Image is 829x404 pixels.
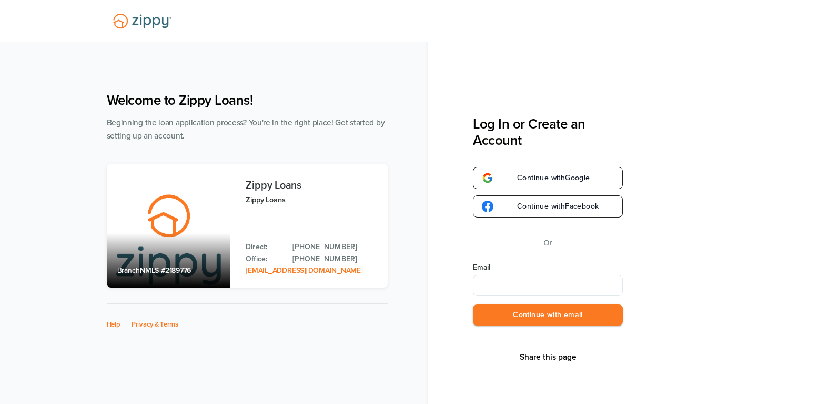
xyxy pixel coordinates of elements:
[246,194,377,206] p: Zippy Loans
[117,266,140,275] span: Branch
[473,116,623,149] h3: Log In or Create an Account
[292,253,377,265] a: Office Phone: 512-975-2947
[107,118,385,141] span: Beginning the loan application process? You're in the right place! Get started by setting up an a...
[473,167,623,189] a: google-logoContinue withGoogle
[246,180,377,191] h3: Zippy Loans
[140,266,191,275] span: NMLS #2189776
[507,174,590,182] span: Continue with Google
[473,275,623,296] input: Email Address
[107,92,388,109] h1: Welcome to Zippy Loans!
[246,266,362,275] a: Email Address: zippyguide@zippymh.com
[507,203,599,210] span: Continue with Facebook
[132,320,178,329] a: Privacy & Terms
[246,253,282,265] p: Office:
[246,241,282,253] p: Direct:
[107,320,120,329] a: Help
[482,172,493,184] img: google-logo
[473,304,623,326] button: Continue with email
[517,352,580,362] button: Share This Page
[473,262,623,273] label: Email
[292,241,377,253] a: Direct Phone: 512-975-2947
[107,9,178,33] img: Lender Logo
[544,237,552,250] p: Or
[473,195,623,218] a: google-logoContinue withFacebook
[482,201,493,212] img: google-logo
